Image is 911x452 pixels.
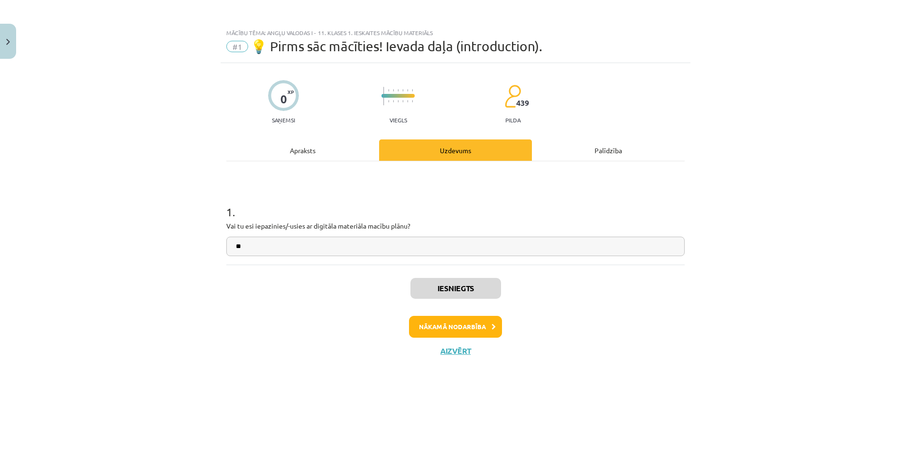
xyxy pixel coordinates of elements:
[402,89,403,92] img: icon-short-line-57e1e144782c952c97e751825c79c345078a6d821885a25fce030b3d8c18986b.svg
[516,99,529,107] span: 439
[532,139,685,161] div: Palīdzība
[251,38,542,54] span: 💡 Pirms sāc mācīties! Ievada daļa (introduction).
[393,89,394,92] img: icon-short-line-57e1e144782c952c97e751825c79c345078a6d821885a25fce030b3d8c18986b.svg
[388,100,389,102] img: icon-short-line-57e1e144782c952c97e751825c79c345078a6d821885a25fce030b3d8c18986b.svg
[268,117,299,123] p: Saņemsi
[226,189,685,218] h1: 1 .
[226,29,685,36] div: Mācību tēma: Angļu valodas i - 11. klases 1. ieskaites mācību materiāls
[390,117,407,123] p: Viegls
[402,100,403,102] img: icon-short-line-57e1e144782c952c97e751825c79c345078a6d821885a25fce030b3d8c18986b.svg
[409,316,502,338] button: Nākamā nodarbība
[407,100,408,102] img: icon-short-line-57e1e144782c952c97e751825c79c345078a6d821885a25fce030b3d8c18986b.svg
[398,100,399,102] img: icon-short-line-57e1e144782c952c97e751825c79c345078a6d821885a25fce030b3d8c18986b.svg
[379,139,532,161] div: Uzdevums
[407,89,408,92] img: icon-short-line-57e1e144782c952c97e751825c79c345078a6d821885a25fce030b3d8c18986b.svg
[6,39,10,45] img: icon-close-lesson-0947bae3869378f0d4975bcd49f059093ad1ed9edebbc8119c70593378902aed.svg
[398,89,399,92] img: icon-short-line-57e1e144782c952c97e751825c79c345078a6d821885a25fce030b3d8c18986b.svg
[412,89,413,92] img: icon-short-line-57e1e144782c952c97e751825c79c345078a6d821885a25fce030b3d8c18986b.svg
[383,87,384,105] img: icon-long-line-d9ea69661e0d244f92f715978eff75569469978d946b2353a9bb055b3ed8787d.svg
[280,92,287,106] div: 0
[504,84,521,108] img: students-c634bb4e5e11cddfef0936a35e636f08e4e9abd3cc4e673bd6f9a4125e45ecb1.svg
[410,278,501,299] button: Iesniegts
[412,100,413,102] img: icon-short-line-57e1e144782c952c97e751825c79c345078a6d821885a25fce030b3d8c18986b.svg
[505,117,521,123] p: pilda
[226,221,685,231] p: Vai tu esi iepazinies/-usies ar digitāla materiāla macību plānu?
[226,139,379,161] div: Apraksts
[393,100,394,102] img: icon-short-line-57e1e144782c952c97e751825c79c345078a6d821885a25fce030b3d8c18986b.svg
[288,89,294,94] span: XP
[226,41,248,52] span: #1
[437,346,474,356] button: Aizvērt
[388,89,389,92] img: icon-short-line-57e1e144782c952c97e751825c79c345078a6d821885a25fce030b3d8c18986b.svg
